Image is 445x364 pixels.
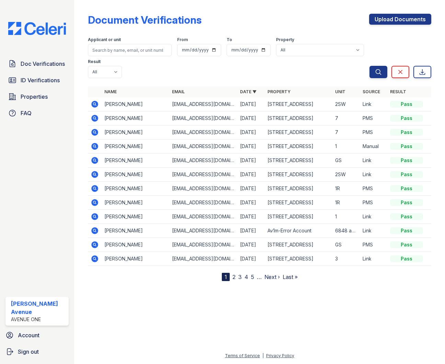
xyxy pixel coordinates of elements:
td: GS [332,154,360,168]
a: Source [363,89,380,94]
td: [PERSON_NAME] [102,252,169,266]
a: Properties [5,90,69,104]
td: [DATE] [237,111,265,125]
td: [STREET_ADDRESS] [265,168,332,182]
label: To [227,37,232,43]
div: Pass [390,199,423,206]
td: [STREET_ADDRESS] [265,210,332,224]
td: [EMAIL_ADDRESS][DOMAIN_NAME] [169,210,237,224]
td: [EMAIL_ADDRESS][DOMAIN_NAME] [169,111,237,125]
div: Pass [390,227,423,234]
td: [DATE] [237,168,265,182]
td: [PERSON_NAME] [102,97,169,111]
td: [STREET_ADDRESS] [265,97,332,111]
td: Av1m-Error Account [265,224,332,238]
td: Link [360,97,387,111]
td: [PERSON_NAME] [102,125,169,139]
td: [PERSON_NAME] [102,111,169,125]
a: Doc Verifications [5,57,69,71]
td: 1 [332,139,360,154]
a: Next › [264,274,280,280]
a: 2 [232,274,236,280]
td: [STREET_ADDRESS] [265,154,332,168]
div: Pass [390,255,423,262]
td: PMS [360,111,387,125]
a: Result [390,89,406,94]
td: Link [360,252,387,266]
a: Terms of Service [225,353,260,358]
td: [DATE] [237,154,265,168]
td: [STREET_ADDRESS] [265,182,332,196]
td: [STREET_ADDRESS] [265,196,332,210]
div: | [262,353,264,358]
td: [EMAIL_ADDRESS][DOMAIN_NAME] [169,154,237,168]
td: [PERSON_NAME] [102,196,169,210]
td: Link [360,154,387,168]
td: [STREET_ADDRESS] [265,125,332,139]
span: FAQ [21,109,32,117]
td: [PERSON_NAME] [102,210,169,224]
td: PMS [360,125,387,139]
a: ID Verifications [5,73,69,87]
td: [PERSON_NAME] [102,168,169,182]
td: [EMAIL_ADDRESS][DOMAIN_NAME] [169,168,237,182]
div: 1 [222,273,230,281]
a: 3 [238,274,242,280]
td: [STREET_ADDRESS] [265,111,332,125]
a: Privacy Policy [266,353,294,358]
td: [EMAIL_ADDRESS][DOMAIN_NAME] [169,182,237,196]
label: Property [276,37,294,43]
td: [DATE] [237,252,265,266]
input: Search by name, email, or unit number [88,44,172,56]
a: Sign out [3,345,71,359]
td: [STREET_ADDRESS] [265,252,332,266]
td: [PERSON_NAME] [102,224,169,238]
td: 1 [332,210,360,224]
td: [EMAIL_ADDRESS][DOMAIN_NAME] [169,224,237,238]
td: PMS [360,196,387,210]
div: Pass [390,143,423,150]
a: Date ▼ [240,89,256,94]
a: FAQ [5,106,69,120]
div: Pass [390,185,423,192]
div: Pass [390,171,423,178]
a: Property [267,89,290,94]
span: Doc Verifications [21,60,65,68]
a: 4 [244,274,248,280]
td: [STREET_ADDRESS] [265,139,332,154]
span: Properties [21,93,48,101]
td: [DATE] [237,224,265,238]
td: 2SW [332,168,360,182]
td: Link [360,224,387,238]
div: Avenue One [11,316,66,323]
td: [PERSON_NAME] [102,238,169,252]
label: From [177,37,188,43]
td: [PERSON_NAME] [102,139,169,154]
td: PMS [360,238,387,252]
div: Pass [390,213,423,220]
td: [STREET_ADDRESS] [265,238,332,252]
td: [EMAIL_ADDRESS][DOMAIN_NAME] [169,196,237,210]
div: Pass [390,115,423,122]
div: Pass [390,157,423,164]
td: [PERSON_NAME] [102,154,169,168]
a: Last » [283,274,298,280]
span: ID Verifications [21,76,60,84]
td: 7 [332,125,360,139]
a: Upload Documents [369,14,431,25]
td: 7 [332,111,360,125]
a: Name [104,89,117,94]
td: Manual [360,139,387,154]
td: [EMAIL_ADDRESS][DOMAIN_NAME] [169,125,237,139]
span: Account [18,331,39,339]
td: [PERSON_NAME] [102,182,169,196]
td: [DATE] [237,196,265,210]
td: 2SW [332,97,360,111]
td: [EMAIL_ADDRESS][DOMAIN_NAME] [169,252,237,266]
div: [PERSON_NAME] Avenue [11,300,66,316]
span: Sign out [18,348,39,356]
label: Applicant or unit [88,37,121,43]
a: Account [3,328,71,342]
div: Pass [390,101,423,108]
